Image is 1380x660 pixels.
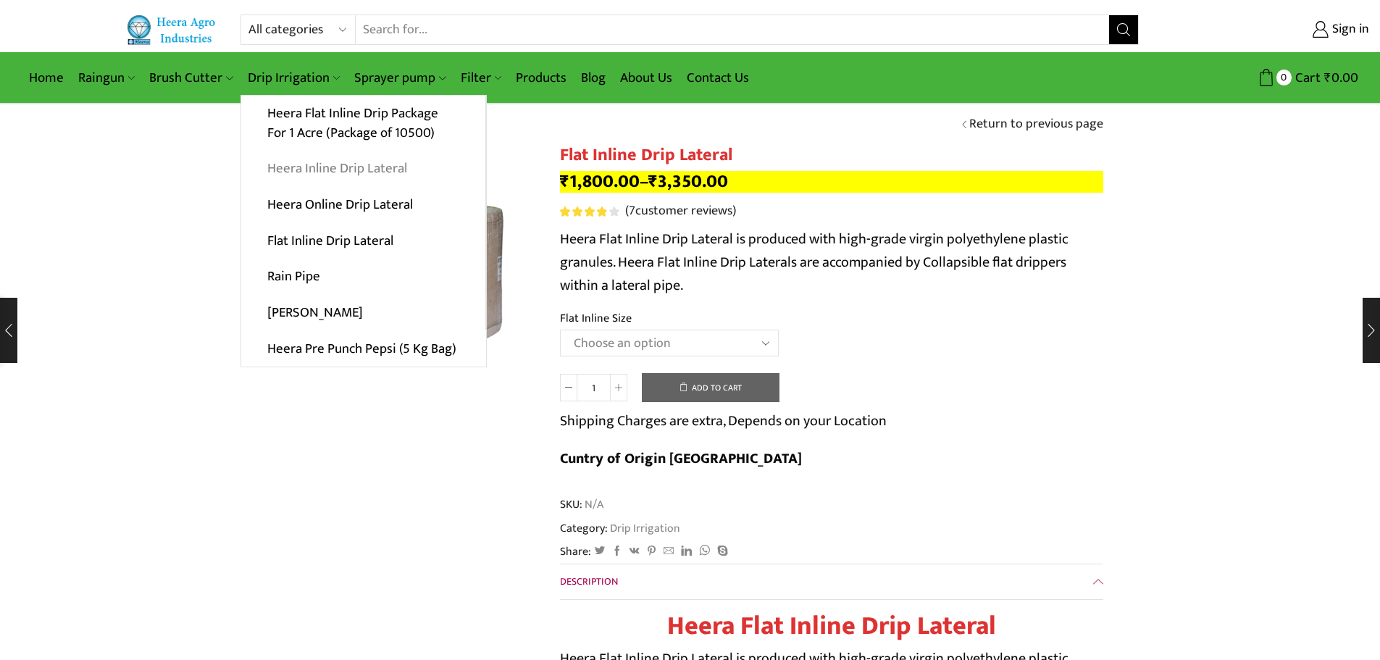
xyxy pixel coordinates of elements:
span: N/A [582,496,603,513]
p: Shipping Charges are extra, Depends on your Location [560,409,887,433]
span: ₹ [648,167,658,196]
span: 7 [560,206,622,217]
a: Blog [574,61,613,95]
a: Sign in [1161,17,1369,43]
p: – [560,171,1103,193]
a: Raingun [71,61,142,95]
button: Add to cart [642,373,779,402]
a: Heera Online Drip Lateral [241,187,485,223]
span: Description [560,573,618,590]
a: Products [509,61,574,95]
span: Share: [560,543,591,560]
bdi: 3,350.00 [648,167,728,196]
a: Filter [453,61,509,95]
b: Cuntry of Origin [GEOGRAPHIC_DATA] [560,446,802,471]
a: Heera Inline Drip Lateral [241,151,485,187]
a: Flat Inline Drip Lateral [241,222,485,259]
div: Rated 4.00 out of 5 [560,206,619,217]
input: Search for... [356,15,1110,44]
span: Cart [1292,68,1321,88]
bdi: 1,800.00 [560,167,640,196]
a: Drip Irrigation [608,519,680,538]
span: 0 [1276,70,1292,85]
strong: Heera Flat Inline Drip Lateral [667,604,996,648]
bdi: 0.00 [1324,67,1358,89]
a: Heera Pre Punch Pepsi (5 Kg Bag) [241,330,486,367]
span: ₹ [1324,67,1331,89]
a: Drip Irrigation [241,61,347,95]
a: Home [22,61,71,95]
h1: Flat Inline Drip Lateral [560,145,1103,166]
a: Return to previous page [969,115,1103,134]
a: Heera Flat Inline Drip Package For 1 Acre (Package of 10500) [241,96,485,151]
a: Rain Pipe [241,259,485,295]
input: Product quantity [577,374,610,401]
a: 0 Cart ₹0.00 [1153,64,1358,91]
a: Description [560,564,1103,599]
button: Search button [1109,15,1138,44]
a: About Us [613,61,679,95]
a: Contact Us [679,61,756,95]
span: SKU: [560,496,1103,513]
a: Brush Cutter [142,61,240,95]
a: [PERSON_NAME] [241,295,485,331]
a: Sprayer pump [347,61,453,95]
span: Rated out of 5 based on customer ratings [560,206,607,217]
label: Flat Inline Size [560,310,632,327]
p: Heera Flat Inline Drip Lateral is produced with high-grade virgin polyethylene plastic granules. ... [560,227,1103,297]
span: 7 [629,200,635,222]
a: (7customer reviews) [625,202,736,221]
span: Sign in [1329,20,1369,39]
span: ₹ [560,167,569,196]
span: Category: [560,520,680,537]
